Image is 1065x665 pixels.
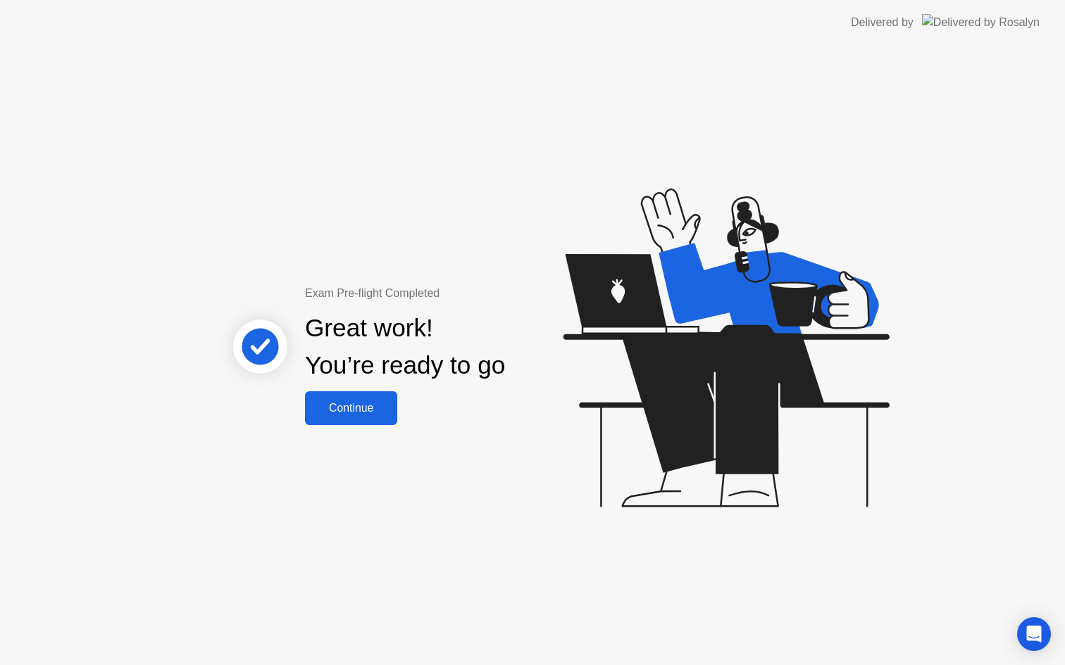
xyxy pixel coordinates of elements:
[305,285,596,302] div: Exam Pre-flight Completed
[851,14,914,31] div: Delivered by
[305,391,397,425] button: Continue
[1017,617,1051,651] div: Open Intercom Messenger
[922,14,1040,30] img: Delivered by Rosalyn
[309,402,393,414] div: Continue
[305,310,505,384] div: Great work! You’re ready to go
